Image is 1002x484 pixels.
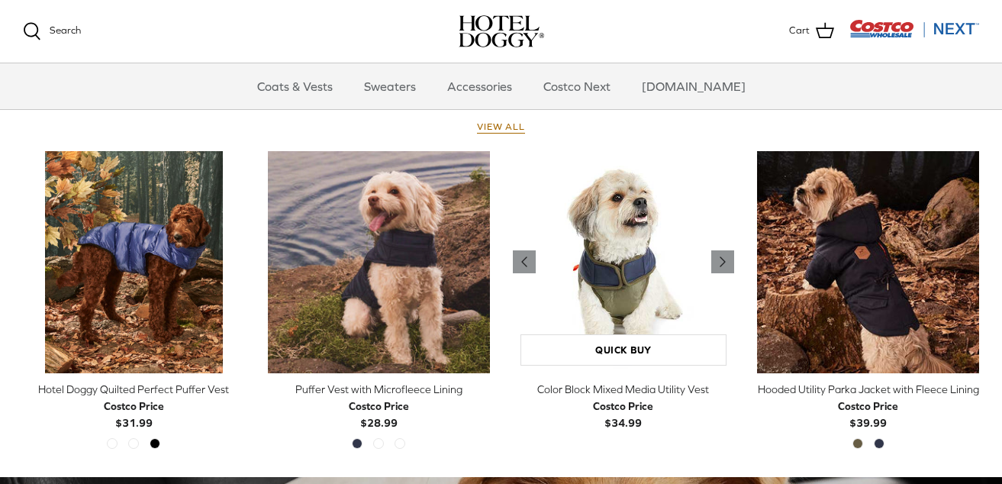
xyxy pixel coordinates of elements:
div: Hotel Doggy Quilted Perfect Puffer Vest [23,381,245,398]
div: Costco Price [104,398,164,415]
a: Hooded Utility Parka Jacket with Fleece Lining [757,151,979,373]
a: Puffer Vest with Microfleece Lining [268,151,490,373]
a: Hotel Doggy Quilted Perfect Puffer Vest Costco Price$31.99 [23,381,245,432]
div: Costco Price [349,398,409,415]
span: Search [50,24,81,36]
b: $31.99 [104,398,164,429]
span: Cart [789,23,810,39]
a: Color Block Mixed Media Utility Vest [513,151,735,373]
a: Hotel Doggy Quilted Perfect Puffer Vest [23,151,245,373]
a: Cart [789,21,834,41]
a: Sweaters [350,63,430,109]
a: [DOMAIN_NAME] [628,63,759,109]
b: $39.99 [838,398,898,429]
div: Color Block Mixed Media Utility Vest [513,381,735,398]
a: Quick buy [520,334,727,366]
a: Previous [711,250,734,273]
a: Visit Costco Next [849,29,979,40]
a: Search [23,22,81,40]
a: Accessories [433,63,526,109]
div: Costco Price [593,398,653,415]
div: Puffer Vest with Microfleece Lining [268,381,490,398]
b: $34.99 [593,398,653,429]
a: View all [477,121,526,134]
img: hoteldoggycom [459,15,544,47]
a: Color Block Mixed Media Utility Vest Costco Price$34.99 [513,381,735,432]
a: Costco Next [530,63,624,109]
a: Previous [513,250,536,273]
div: Costco Price [838,398,898,415]
img: Costco Next [849,19,979,38]
b: $28.99 [349,398,409,429]
a: Hooded Utility Parka Jacket with Fleece Lining Costco Price$39.99 [757,381,979,432]
a: hoteldoggy.com hoteldoggycom [459,15,544,47]
a: Coats & Vests [243,63,346,109]
div: Hooded Utility Parka Jacket with Fleece Lining [757,381,979,398]
a: Puffer Vest with Microfleece Lining Costco Price$28.99 [268,381,490,432]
